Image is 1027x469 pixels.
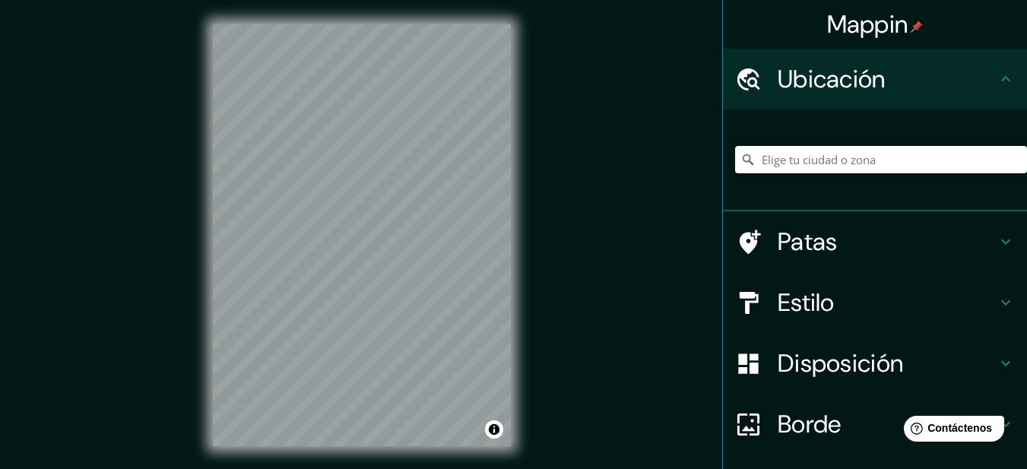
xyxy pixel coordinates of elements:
font: Disposición [778,347,903,379]
div: Ubicación [723,49,1027,109]
font: Ubicación [778,63,886,95]
div: Estilo [723,272,1027,333]
img: pin-icon.png [911,21,923,33]
font: Borde [778,408,842,440]
div: Disposición [723,333,1027,394]
iframe: Lanzador de widgets de ayuda [892,410,1010,452]
div: Patas [723,211,1027,272]
font: Estilo [778,287,835,318]
div: Borde [723,394,1027,455]
canvas: Mapa [213,24,511,446]
button: Activar o desactivar atribución [485,420,503,439]
font: Mappin [827,8,908,40]
input: Elige tu ciudad o zona [735,146,1027,173]
font: Patas [778,226,838,258]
